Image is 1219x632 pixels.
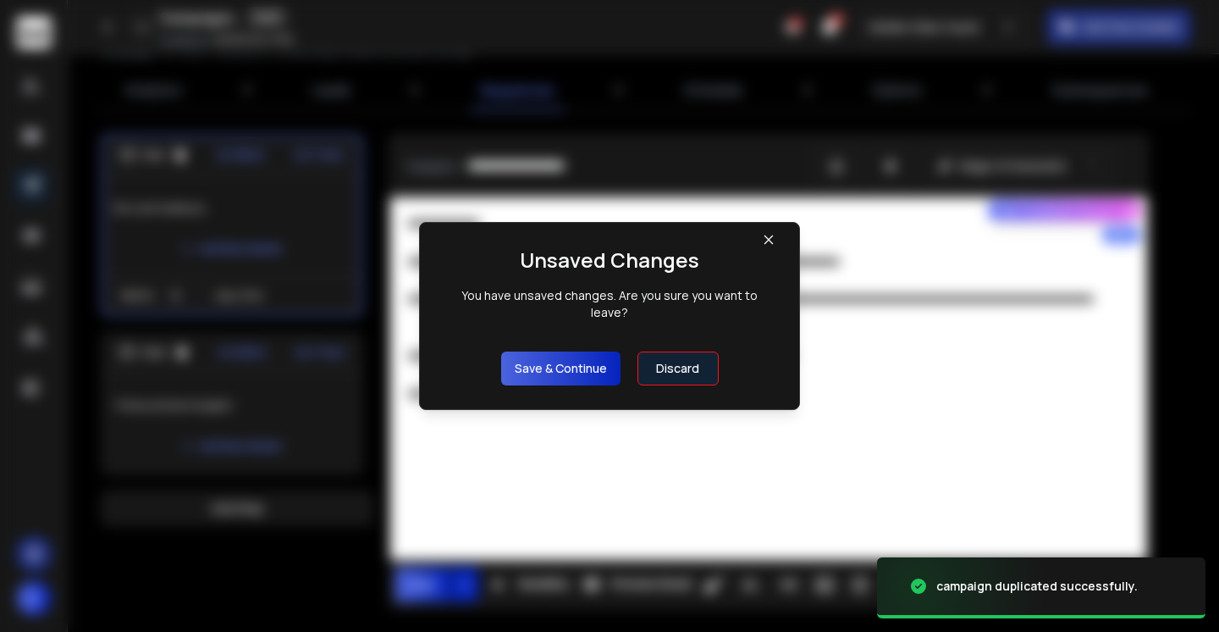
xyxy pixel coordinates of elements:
[936,578,1138,595] div: campaign duplicated successfully.
[501,352,621,385] button: Save & Continue
[637,352,719,385] button: Discard
[444,287,775,321] div: You have unsaved changes. Are you sure you want to leave?
[520,247,699,274] h1: Unsaved Changes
